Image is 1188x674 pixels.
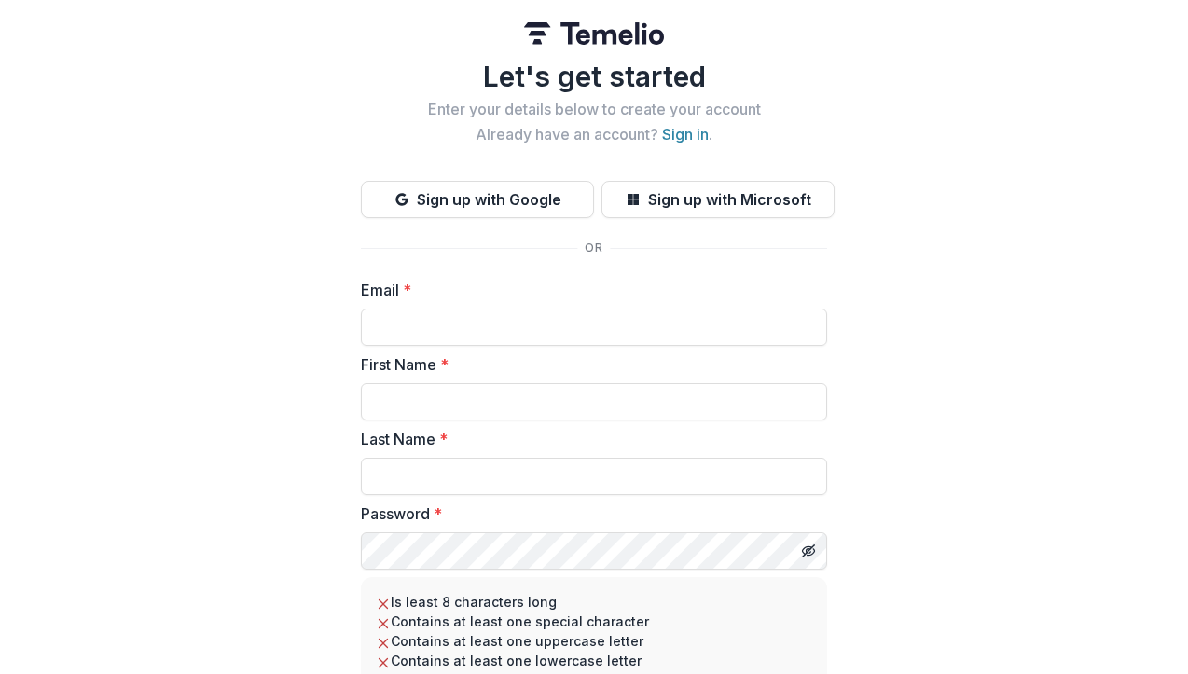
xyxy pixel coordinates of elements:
[524,22,664,45] img: Temelio
[376,612,812,631] li: Contains at least one special character
[376,631,812,651] li: Contains at least one uppercase letter
[601,181,835,218] button: Sign up with Microsoft
[361,126,827,144] h2: Already have an account? .
[376,592,812,612] li: Is least 8 characters long
[361,60,827,93] h1: Let's get started
[376,651,812,670] li: Contains at least one lowercase letter
[361,353,816,376] label: First Name
[361,279,816,301] label: Email
[361,428,816,450] label: Last Name
[794,536,823,566] button: Toggle password visibility
[361,502,816,525] label: Password
[361,181,594,218] button: Sign up with Google
[662,125,709,144] a: Sign in
[361,101,827,118] h2: Enter your details below to create your account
